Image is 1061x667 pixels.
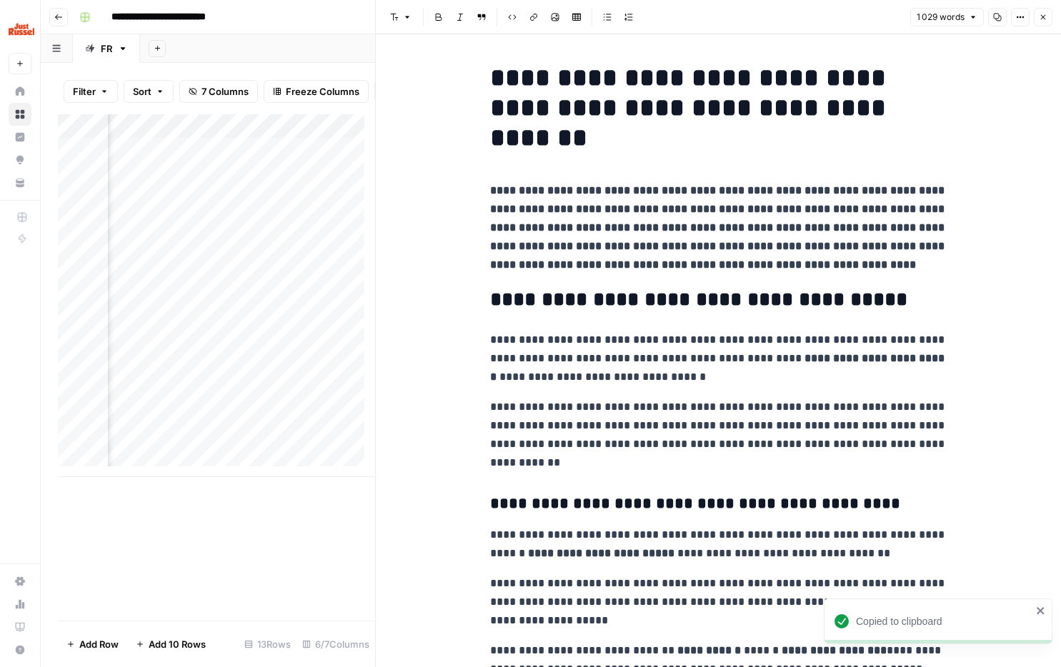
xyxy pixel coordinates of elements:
a: Insights [9,126,31,149]
a: Settings [9,570,31,593]
button: Workspace: Just Russel [9,11,31,47]
div: Copied to clipboard [856,614,1032,628]
button: 7 Columns [179,80,258,103]
span: Add Row [79,637,119,651]
button: Help + Support [9,638,31,661]
a: Usage [9,593,31,616]
a: Your Data [9,171,31,194]
img: Just Russel Logo [9,16,34,42]
button: Add Row [58,633,127,656]
a: Browse [9,103,31,126]
a: Home [9,80,31,103]
button: Filter [64,80,118,103]
div: FR [101,41,112,56]
span: Sort [133,84,151,99]
span: Filter [73,84,96,99]
span: Freeze Columns [286,84,359,99]
span: 7 Columns [201,84,249,99]
a: FR [73,34,140,63]
span: 1 029 words [917,11,965,24]
div: 13 Rows [239,633,297,656]
button: Freeze Columns [264,80,369,103]
button: Add 10 Rows [127,633,214,656]
div: 6/7 Columns [297,633,375,656]
a: Learning Hub [9,616,31,638]
a: Opportunities [9,149,31,171]
button: Sort [124,80,174,103]
button: close [1036,605,1046,616]
span: Add 10 Rows [149,637,206,651]
button: 1 029 words [910,8,984,26]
